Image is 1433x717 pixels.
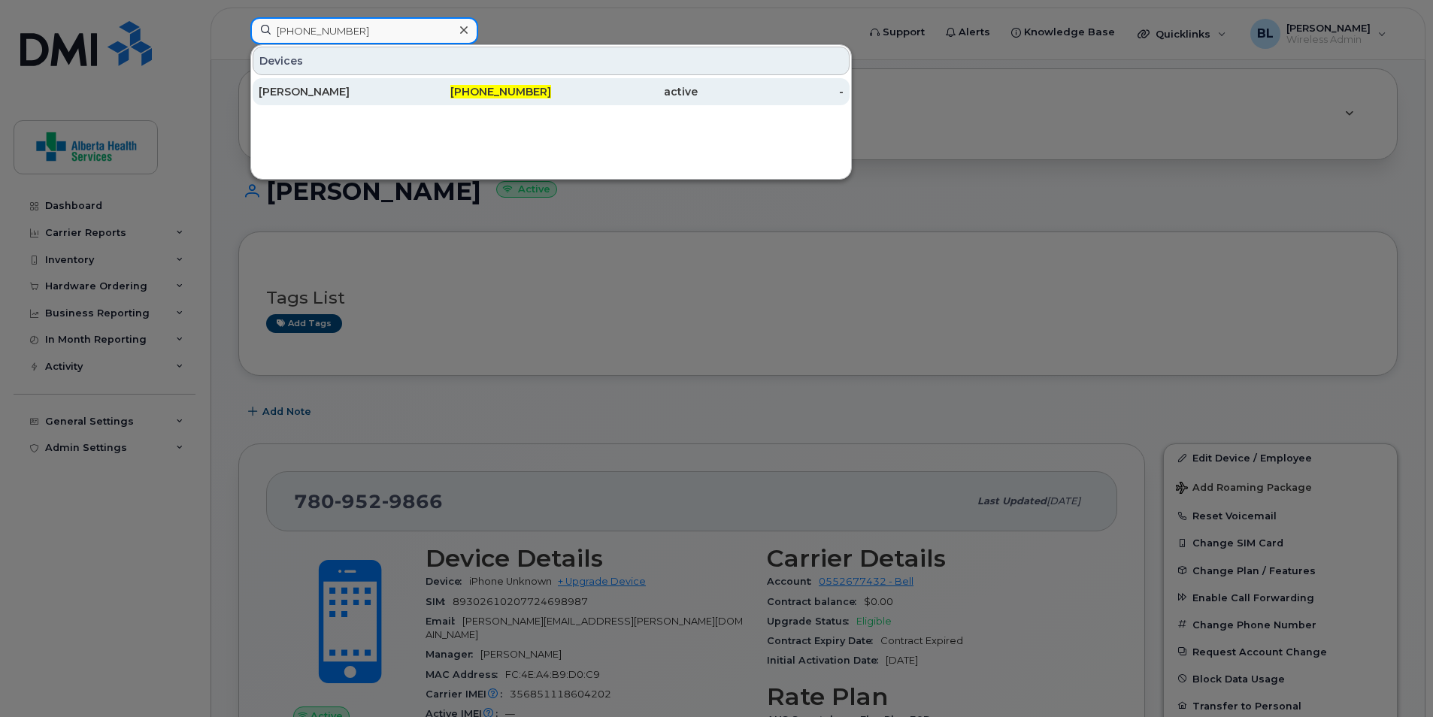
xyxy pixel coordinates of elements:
[253,47,850,75] div: Devices
[551,84,698,99] div: active
[259,84,405,99] div: [PERSON_NAME]
[698,84,844,99] div: -
[250,17,478,44] input: Find something...
[450,85,551,98] span: [PHONE_NUMBER]
[253,78,850,105] a: [PERSON_NAME][PHONE_NUMBER]active-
